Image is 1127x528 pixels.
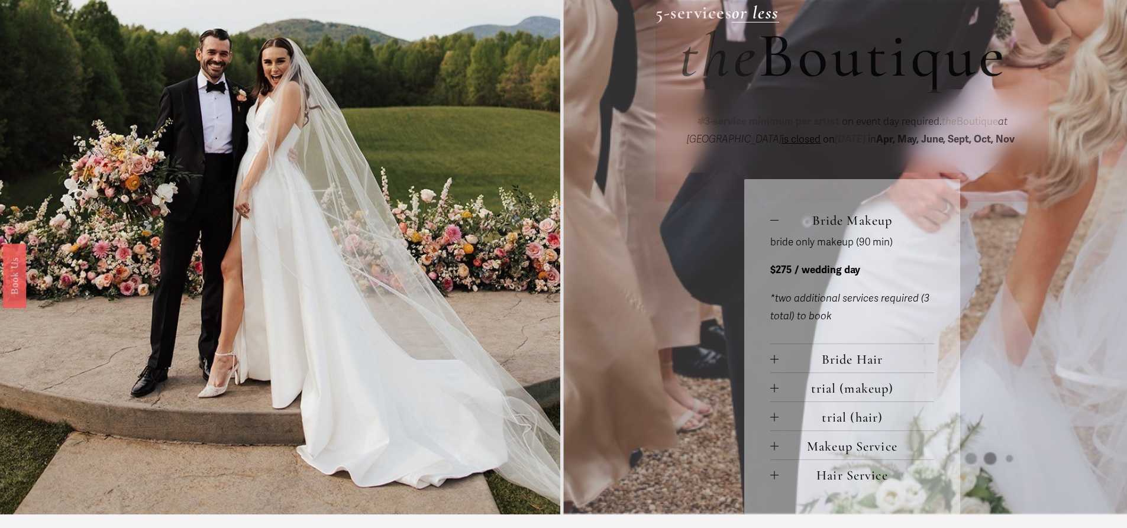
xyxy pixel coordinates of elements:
span: Boutique [942,115,998,128]
strong: Apr, May, June, Sept, Oct, Nov [876,133,1015,145]
button: Hair Service [770,460,934,488]
em: ✽ [696,115,705,128]
strong: 5-services [655,2,732,24]
a: or less [732,2,779,24]
span: Boutique [758,18,1008,94]
span: in [866,133,1017,145]
button: trial (makeup) [770,373,934,401]
button: Bride Makeup [770,205,934,234]
span: trial (makeup) [779,380,934,396]
span: Bride Hair [779,351,934,367]
p: bride only makeup (90 min) [770,234,934,252]
div: Bride Makeup [770,234,934,344]
span: Bride Makeup [779,212,934,228]
strong: 3-service minimum per artist [705,115,839,128]
em: [DATE] [835,133,866,145]
strong: $275 / wedding day [770,264,860,276]
button: trial (hair) [770,402,934,430]
button: Bride Hair [770,344,934,372]
em: the [942,115,957,128]
span: is closed [782,133,821,145]
button: Makeup Service [770,431,934,459]
span: on event day required. [839,115,942,128]
em: *two additional services required (3 total) to book [770,292,929,323]
span: Hair Service [779,467,934,483]
span: Makeup Service [779,438,934,454]
a: Book Us [3,243,26,307]
span: trial (hair) [779,409,934,425]
p: on [679,113,1025,149]
em: the [679,18,758,94]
